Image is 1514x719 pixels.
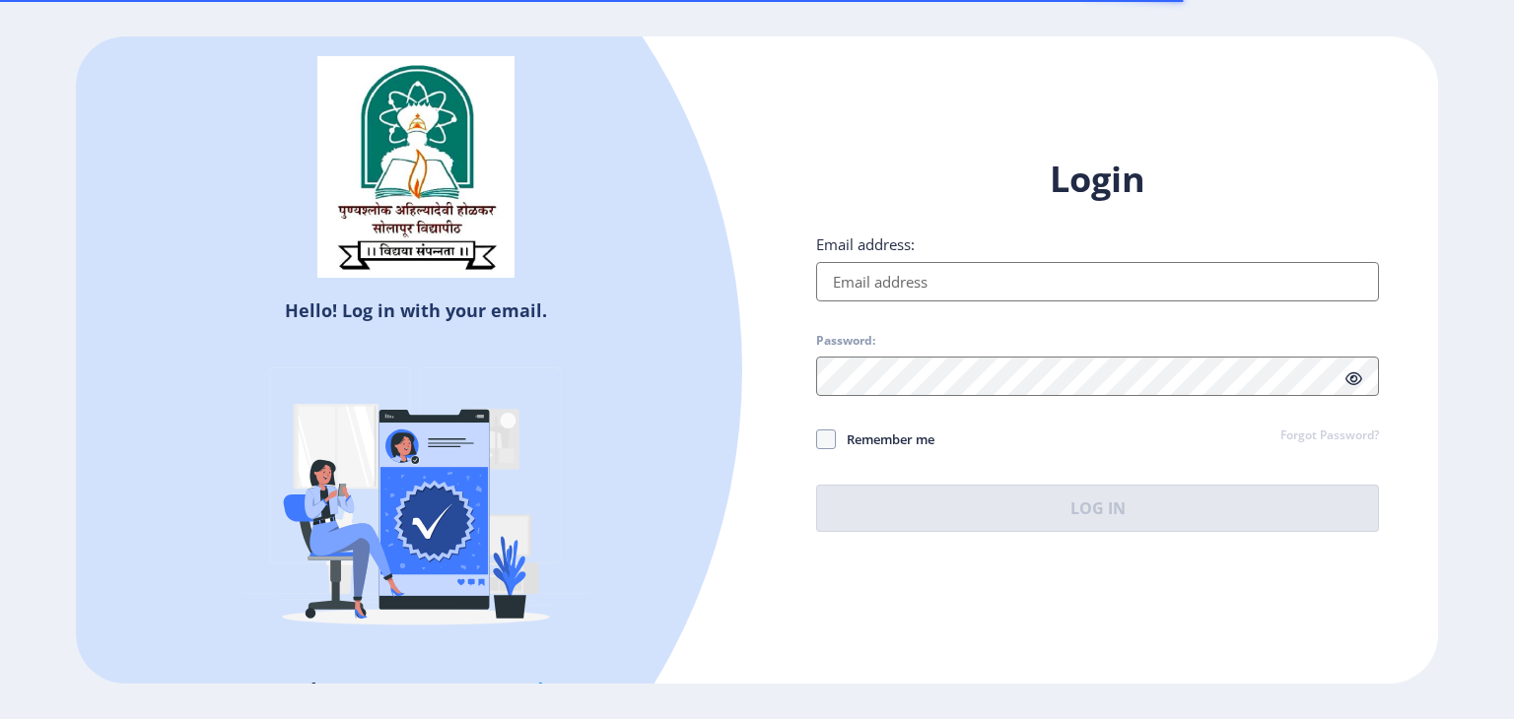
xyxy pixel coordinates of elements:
a: Forgot Password? [1280,427,1379,445]
img: sulogo.png [317,56,515,279]
h1: Login [816,156,1379,203]
img: Verified-rafiki.svg [243,330,588,675]
h5: Don't have an account? [91,675,742,706]
label: Password: [816,333,875,349]
a: Register [498,676,587,705]
input: Email address [816,262,1379,301]
button: Log In [816,485,1379,532]
span: Remember me [836,427,934,451]
label: Email address: [816,234,915,254]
